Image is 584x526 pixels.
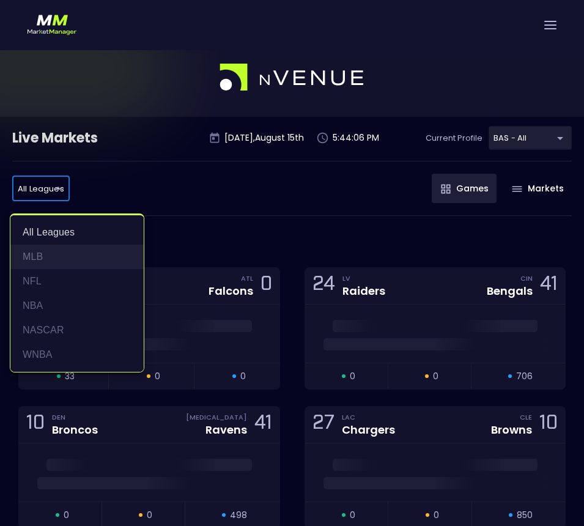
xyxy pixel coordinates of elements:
[10,343,144,367] li: WNBA
[10,294,144,318] li: NBA
[10,245,144,269] li: MLB
[10,269,144,294] li: NFL
[10,318,144,343] li: NASCAR
[10,220,144,245] li: All Leagues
